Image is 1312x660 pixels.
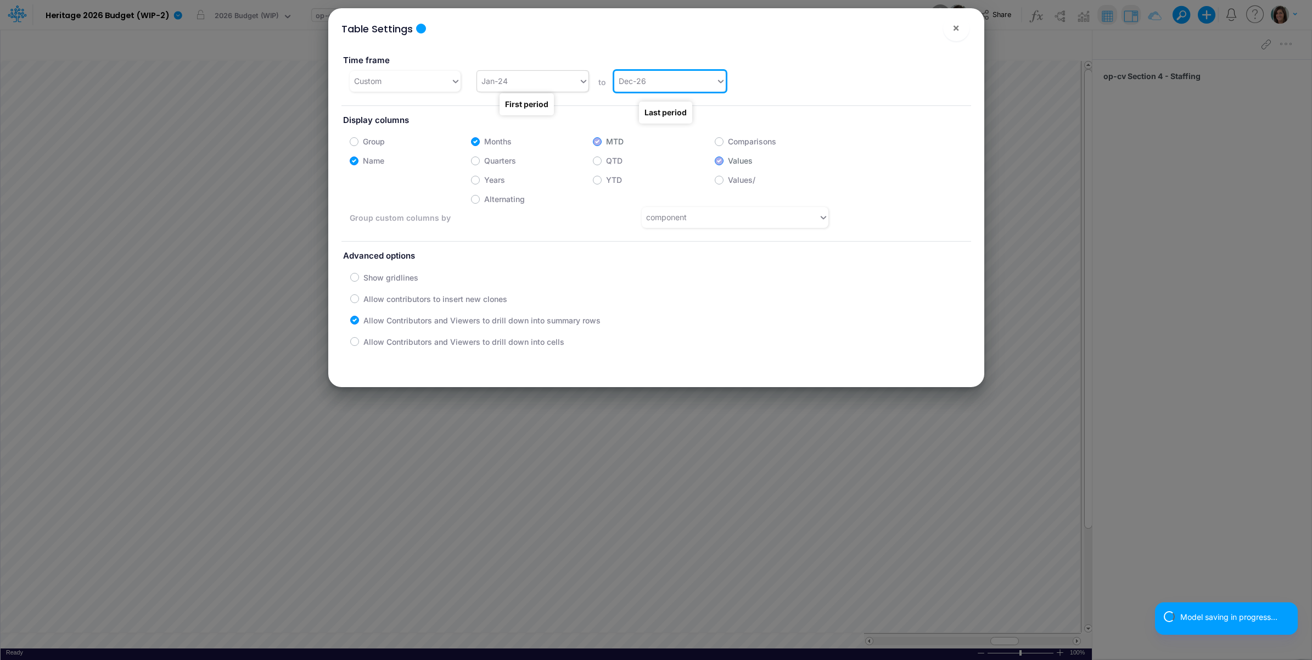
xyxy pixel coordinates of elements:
label: Years [484,174,505,186]
label: QTD [606,155,623,166]
span: × [952,21,960,34]
label: to [597,76,606,88]
label: MTD [606,136,624,147]
button: Close [943,15,969,41]
label: Advanced options [341,246,971,266]
label: Show gridlines [363,272,418,283]
div: Model saving in progress... [1180,611,1289,623]
div: Table Settings [341,21,413,36]
label: Group [363,136,385,147]
label: Values [728,155,753,166]
label: Allow Contributors and Viewers to drill down into cells [363,336,564,348]
label: Display columns [341,110,971,131]
label: Name [363,155,384,166]
label: Quarters [484,155,516,166]
label: Group custom columns by [350,212,512,223]
div: component [646,211,687,223]
div: Jan-24 [481,75,508,87]
label: Allow Contributors and Viewers to drill down into summary rows [363,315,601,326]
div: Dec-26 [619,75,646,87]
label: Time frame [341,51,648,71]
label: Alternating [484,193,525,205]
label: Values/ [728,174,755,186]
div: Custom [354,75,382,87]
label: Comparisons [728,136,776,147]
strong: Last period [644,108,687,117]
label: Months [484,136,512,147]
label: Allow contributors to insert new clones [363,293,507,305]
strong: First period [505,99,548,109]
div: Tooltip anchor [416,24,426,33]
label: YTD [606,174,622,186]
